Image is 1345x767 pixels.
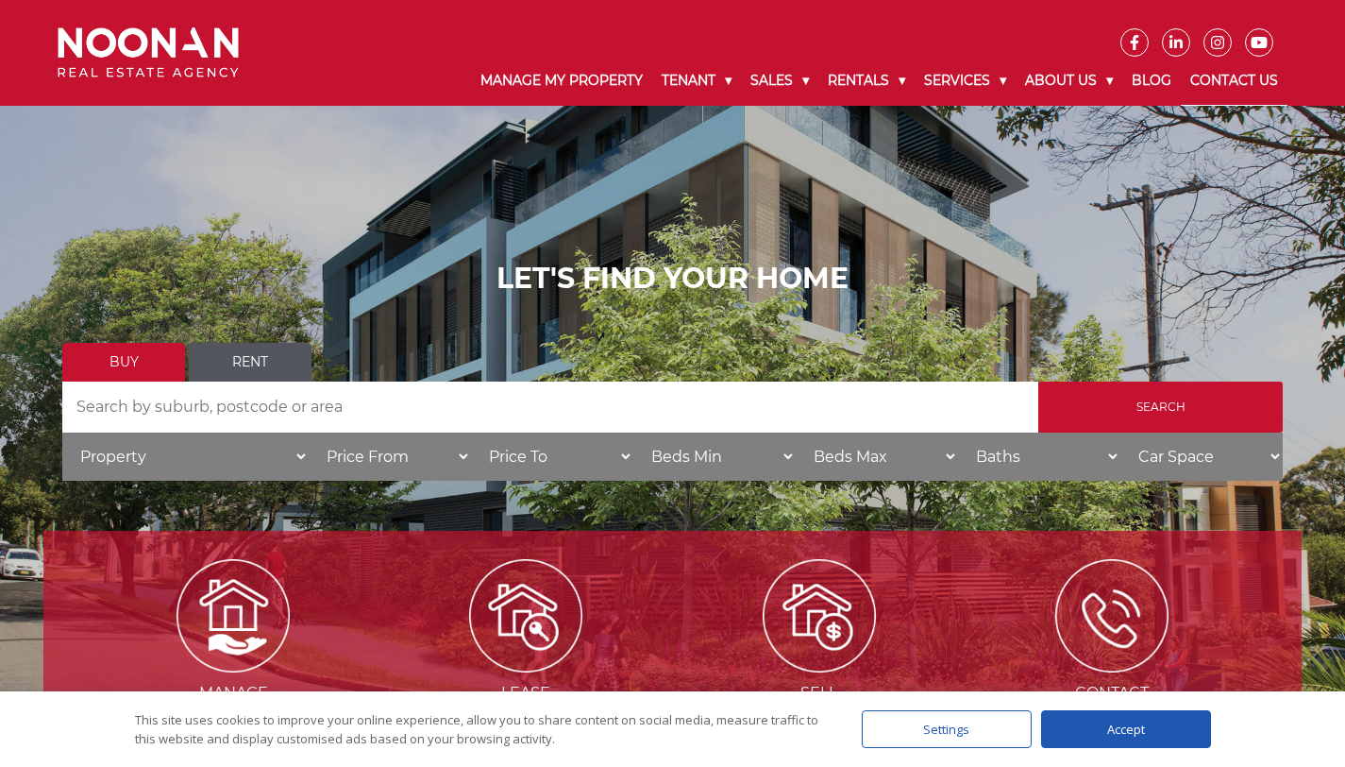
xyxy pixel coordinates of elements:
span: Sell my Property [675,682,964,727]
a: Sales [741,57,818,105]
a: Managemy Property [89,605,378,724]
a: Services [915,57,1016,105]
img: Manage my Property [177,559,290,673]
a: ContactUs [967,605,1256,724]
div: Settings [862,710,1032,748]
a: Sellmy Property [675,605,964,724]
img: Lease my property [469,559,582,673]
span: Contact Us [967,682,1256,727]
a: Rent [189,343,311,382]
a: Blog [1122,57,1181,105]
img: Noonan Real Estate Agency [58,27,239,77]
a: Leasemy Property [381,605,670,724]
img: ICONS [1055,559,1168,673]
span: Lease my Property [381,682,670,727]
a: Manage My Property [471,57,652,105]
a: Rentals [818,57,915,105]
div: This site uses cookies to improve your online experience, allow you to share content on social me... [135,710,824,748]
a: Buy [62,343,185,382]
h1: LET'S FIND YOUR HOME [62,262,1283,296]
div: Accept [1041,710,1211,748]
span: Manage my Property [89,682,378,727]
input: Search by suburb, postcode or area [62,382,1038,433]
a: Contact Us [1181,57,1287,106]
img: Sell my property [763,559,876,673]
a: Tenant [652,57,741,105]
a: About Us [1016,57,1122,105]
input: Search [1038,382,1283,433]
